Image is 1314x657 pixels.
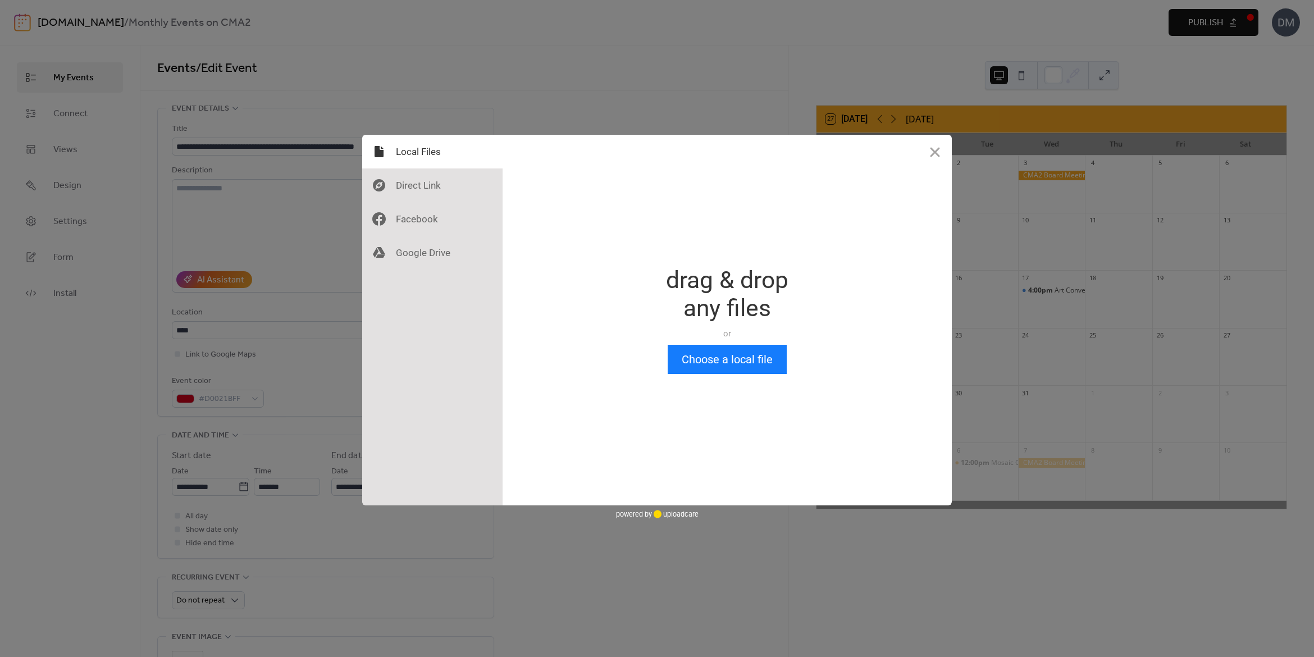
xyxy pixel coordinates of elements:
[362,236,503,270] div: Google Drive
[362,135,503,168] div: Local Files
[666,328,788,339] div: or
[666,266,788,322] div: drag & drop any files
[668,345,787,374] button: Choose a local file
[652,510,699,518] a: uploadcare
[362,168,503,202] div: Direct Link
[616,505,699,522] div: powered by
[362,202,503,236] div: Facebook
[918,135,952,168] button: Close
